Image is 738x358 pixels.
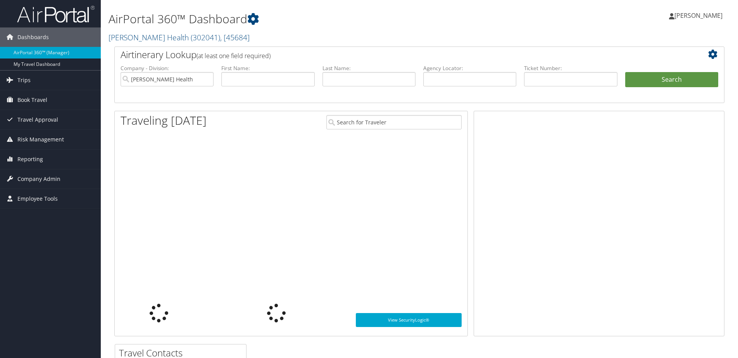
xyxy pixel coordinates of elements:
span: Travel Approval [17,110,58,129]
input: Search for Traveler [326,115,462,129]
span: [PERSON_NAME] [674,11,722,20]
span: ( 302041 ) [191,32,220,43]
label: Company - Division: [121,64,214,72]
button: Search [625,72,718,88]
span: Company Admin [17,169,60,189]
h1: AirPortal 360™ Dashboard [109,11,523,27]
label: Agency Locator: [423,64,516,72]
h1: Traveling [DATE] [121,112,207,129]
span: Risk Management [17,130,64,149]
label: Last Name: [322,64,416,72]
span: Reporting [17,150,43,169]
span: (at least one field required) [197,52,271,60]
h2: Airtinerary Lookup [121,48,667,61]
label: First Name: [221,64,314,72]
a: [PERSON_NAME] Health [109,32,250,43]
span: Employee Tools [17,189,58,208]
span: Dashboards [17,28,49,47]
a: [PERSON_NAME] [669,4,730,27]
label: Ticket Number: [524,64,617,72]
span: Book Travel [17,90,47,110]
span: Trips [17,71,31,90]
img: airportal-logo.png [17,5,95,23]
a: View SecurityLogic® [356,313,462,327]
span: , [ 45684 ] [220,32,250,43]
